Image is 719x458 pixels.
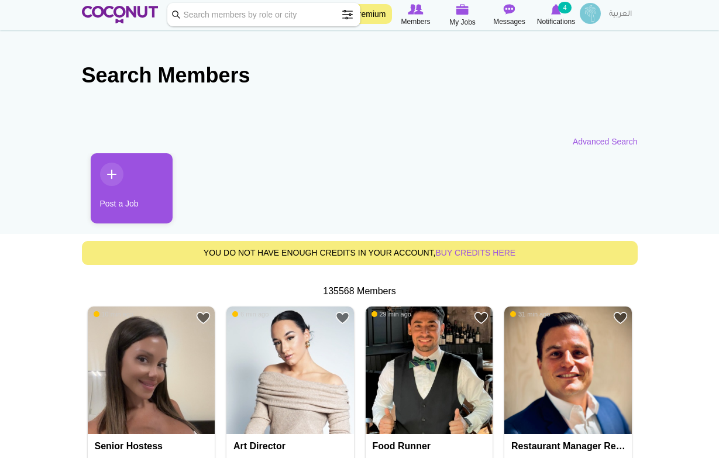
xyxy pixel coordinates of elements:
small: 4 [558,2,571,13]
span: Messages [493,16,525,27]
a: Add to Favourites [613,311,628,325]
h4: Restaurant Manager recent position at the [GEOGRAPHIC_DATA] in [GEOGRAPHIC_DATA] [GEOGRAPHIC_DATA... [511,441,628,452]
img: Browse Members [408,4,423,15]
a: buy credits here [436,248,516,257]
a: Post a Job [91,153,173,223]
h4: Senior hostess [95,441,211,452]
a: Add to Favourites [474,311,488,325]
span: 10 min ago [94,310,133,318]
span: Members [401,16,430,27]
a: My Jobs My Jobs [439,3,486,28]
input: Search members by role or city [167,3,360,26]
span: 6 min ago [232,310,269,318]
h4: Art Director [233,441,350,452]
a: Browse Members Members [393,3,439,27]
a: Messages Messages [486,3,533,27]
span: 29 min ago [371,310,411,318]
h4: Food runner [373,441,489,452]
a: Add to Favourites [335,311,350,325]
a: Advanced Search [573,136,638,147]
div: 135568 Members [82,285,638,298]
img: My Jobs [456,4,469,15]
a: Add to Favourites [196,311,211,325]
span: 31 min ago [510,310,550,318]
img: Messages [504,4,515,15]
span: Notifications [537,16,575,27]
a: Go Premium [334,4,392,24]
img: Notifications [551,4,561,15]
h5: You do not have enough credits in your account, [91,249,628,257]
span: My Jobs [449,16,476,28]
img: Home [82,6,159,23]
a: العربية [603,3,638,26]
li: 1 / 1 [82,153,164,232]
h2: Search Members [82,61,638,89]
a: Notifications Notifications 4 [533,3,580,27]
